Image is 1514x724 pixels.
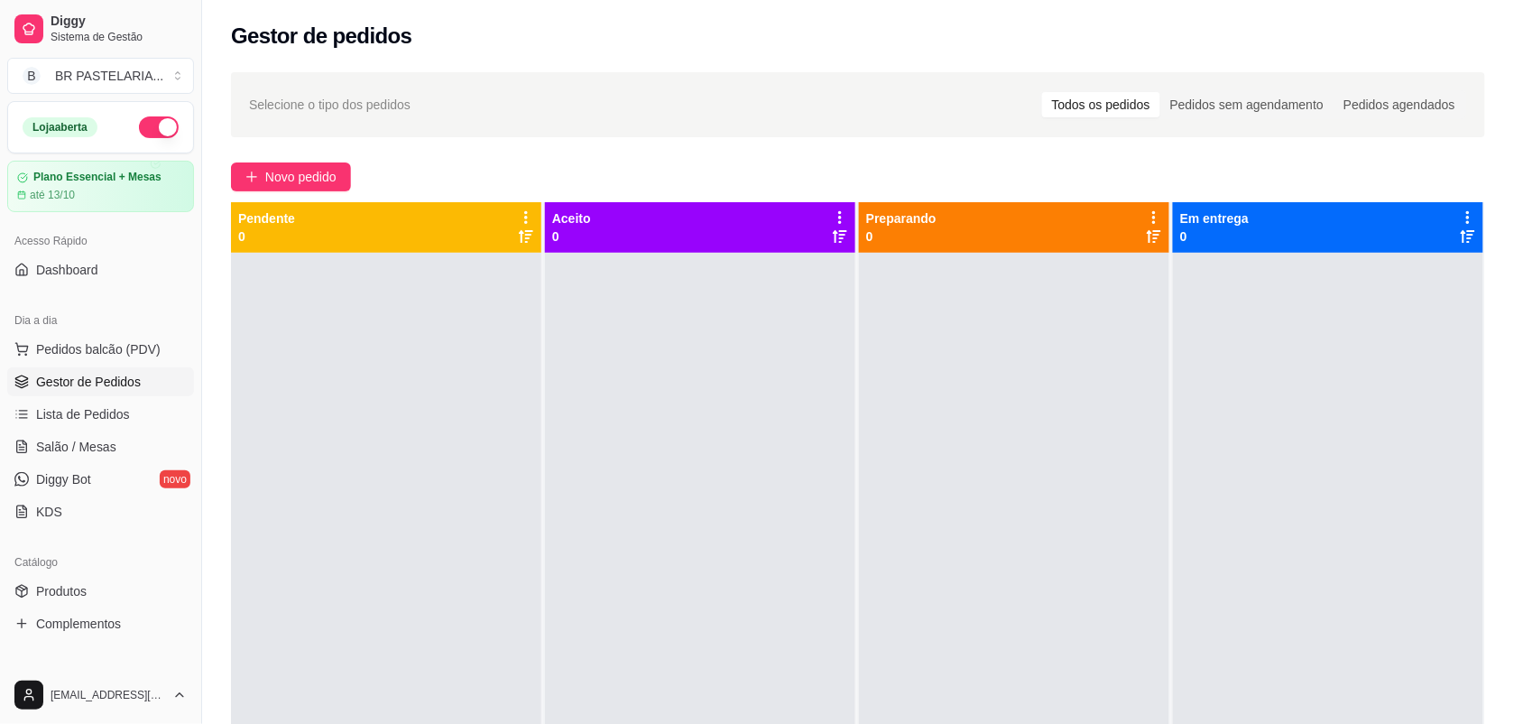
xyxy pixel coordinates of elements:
[7,161,194,212] a: Plano Essencial + Mesasaté 13/10
[7,400,194,429] a: Lista de Pedidos
[51,688,165,702] span: [EMAIL_ADDRESS][DOMAIN_NAME]
[36,615,121,633] span: Complementos
[231,162,351,191] button: Novo pedido
[55,67,163,85] div: BR PASTELARIA ...
[7,577,194,606] a: Produtos
[1180,227,1249,246] p: 0
[36,340,161,358] span: Pedidos balcão (PDV)
[36,438,116,456] span: Salão / Mesas
[552,227,591,246] p: 0
[7,58,194,94] button: Select a team
[7,609,194,638] a: Complementos
[36,503,62,521] span: KDS
[1334,92,1465,117] div: Pedidos agendados
[33,171,162,184] article: Plano Essencial + Mesas
[36,405,130,423] span: Lista de Pedidos
[139,116,179,138] button: Alterar Status
[36,373,141,391] span: Gestor de Pedidos
[30,188,75,202] article: até 13/10
[249,95,411,115] span: Selecione o tipo dos pedidos
[23,67,41,85] span: B
[7,548,194,577] div: Catálogo
[7,465,194,494] a: Diggy Botnovo
[7,432,194,461] a: Salão / Mesas
[7,227,194,255] div: Acesso Rápido
[245,171,258,183] span: plus
[7,306,194,335] div: Dia a dia
[7,255,194,284] a: Dashboard
[231,22,412,51] h2: Gestor de pedidos
[552,209,591,227] p: Aceito
[7,673,194,717] button: [EMAIL_ADDRESS][DOMAIN_NAME]
[51,30,187,44] span: Sistema de Gestão
[238,227,295,246] p: 0
[265,167,337,187] span: Novo pedido
[7,367,194,396] a: Gestor de Pedidos
[238,209,295,227] p: Pendente
[1042,92,1160,117] div: Todos os pedidos
[36,582,87,600] span: Produtos
[1180,209,1249,227] p: Em entrega
[7,335,194,364] button: Pedidos balcão (PDV)
[36,470,91,488] span: Diggy Bot
[7,497,194,526] a: KDS
[36,261,98,279] span: Dashboard
[1160,92,1334,117] div: Pedidos sem agendamento
[7,7,194,51] a: DiggySistema de Gestão
[866,209,937,227] p: Preparando
[51,14,187,30] span: Diggy
[23,117,97,137] div: Loja aberta
[866,227,937,246] p: 0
